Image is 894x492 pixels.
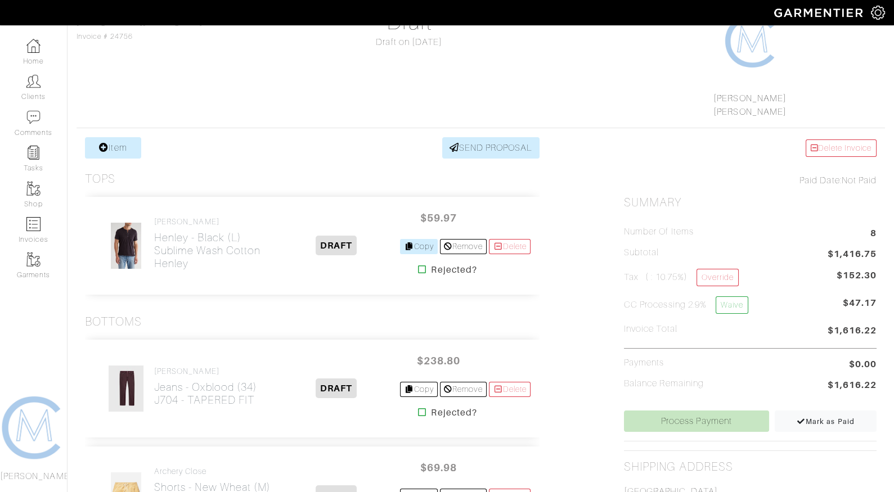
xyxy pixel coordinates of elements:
h5: Payments [624,358,664,368]
h4: Archery Close [154,467,272,476]
span: $47.17 [843,296,877,318]
span: [PHONE_NUMBER] Invoice # 24756 [77,6,203,40]
h4: [PERSON_NAME] [154,217,272,227]
h5: CC Processing 2.9% [624,296,748,314]
span: $238.80 [405,349,472,373]
img: 1608267731955.png.png [724,13,780,69]
h3: Bottoms [85,315,142,329]
span: $59.97 [405,206,472,230]
div: Draft on [DATE] [283,35,536,49]
h5: Invoice Total [624,324,677,335]
strong: Rejected? [431,263,477,277]
img: clients-icon-6bae9207a08558b7cb47a8932f037763ab4055f8c8b6bfacd5dc20c3e0201464.png [26,74,41,88]
img: atDkZvytVTvhGfrvarmCUNHx [110,222,142,269]
img: CJqCjZj8gfZHDkT9sXpFgm3z [108,365,144,412]
a: Delete [489,382,531,397]
span: $1,416.75 [828,247,877,263]
span: DRAFT [316,378,357,398]
a: [PERSON_NAME] [713,107,787,117]
span: $69.98 [405,455,472,480]
img: garmentier-logo-header-white-b43fb05a5012e4ada735d5af1a66efaba907eab6374d6393d1fbf88cb4ef424d.png [769,3,871,22]
strong: Rejected? [431,406,477,419]
a: Item [85,137,141,159]
h2: Henley - Black (L) Sublime Wash Cotton Henley [154,231,272,270]
a: [PERSON_NAME] Jeans - Oxblood (34)J704 - TAPERED FIT [154,367,257,407]
a: Override [697,269,739,286]
span: Paid Date: [799,175,842,186]
span: $152.30 [837,269,877,282]
a: [PERSON_NAME] [713,93,787,103]
h4: [PERSON_NAME] [154,367,257,376]
a: Copy [400,382,438,397]
span: $0.00 [849,358,877,371]
a: [EMAIL_ADDRESS][DOMAIN_NAME] [77,19,203,27]
h5: Number of Items [624,227,694,237]
img: dashboard-icon-dbcd8f5a0b271acd01030246c82b418ddd0df26cd7fceb0bd07c9910d44c42f6.png [26,39,41,53]
span: $1,616.22 [828,324,877,339]
a: Remove [440,239,487,254]
a: Process Payment [624,410,769,432]
h5: Tax ( : 10.75%) [624,269,739,286]
div: Not Paid [624,174,877,187]
a: Mark as Paid [775,410,877,432]
span: 8 [870,227,877,242]
h5: Subtotal [624,247,659,258]
a: [PERSON_NAME] Henley - Black (L)Sublime Wash Cotton Henley [154,217,272,270]
span: $1,616.22 [828,378,877,394]
a: Copy [400,239,438,254]
h3: Tops [85,172,115,186]
h2: Summary [624,196,877,210]
a: SEND PROPOSAL [442,137,540,159]
h2: Jeans - Oxblood (34) J704 - TAPERED FIT [154,381,257,407]
img: comment-icon-a0a6a9ef722e966f86d9cbdc48e553b5cf19dbc54f86b18d962a5391bc8f6eb6.png [26,110,41,124]
span: Mark as Paid [797,417,855,426]
img: garments-icon-b7da505a4dc4fd61783c78ac3ca0ef83fa9d6f193b1c9dc38574b1d14d53ca28.png [26,182,41,196]
a: Delete Invoice [806,139,877,157]
img: orders-icon-0abe47150d42831381b5fb84f609e132dff9fe21cb692f30cb5eec754e2cba89.png [26,217,41,231]
img: gear-icon-white-bd11855cb880d31180b6d7d6211b90ccbf57a29d726f0c71d8c61bd08dd39cc2.png [871,6,885,20]
h5: Balance Remaining [624,378,704,389]
img: garments-icon-b7da505a4dc4fd61783c78ac3ca0ef83fa9d6f193b1c9dc38574b1d14d53ca28.png [26,252,41,267]
h2: Shipping Address [624,460,733,474]
span: DRAFT [316,236,357,255]
a: Remove [440,382,487,397]
a: Waive [716,296,748,314]
img: reminder-icon-8004d30b9f0a5d33ae49ab947aed9ed385cf756f9e5892f1edd6e32f2345188e.png [26,146,41,160]
a: Delete [489,239,531,254]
